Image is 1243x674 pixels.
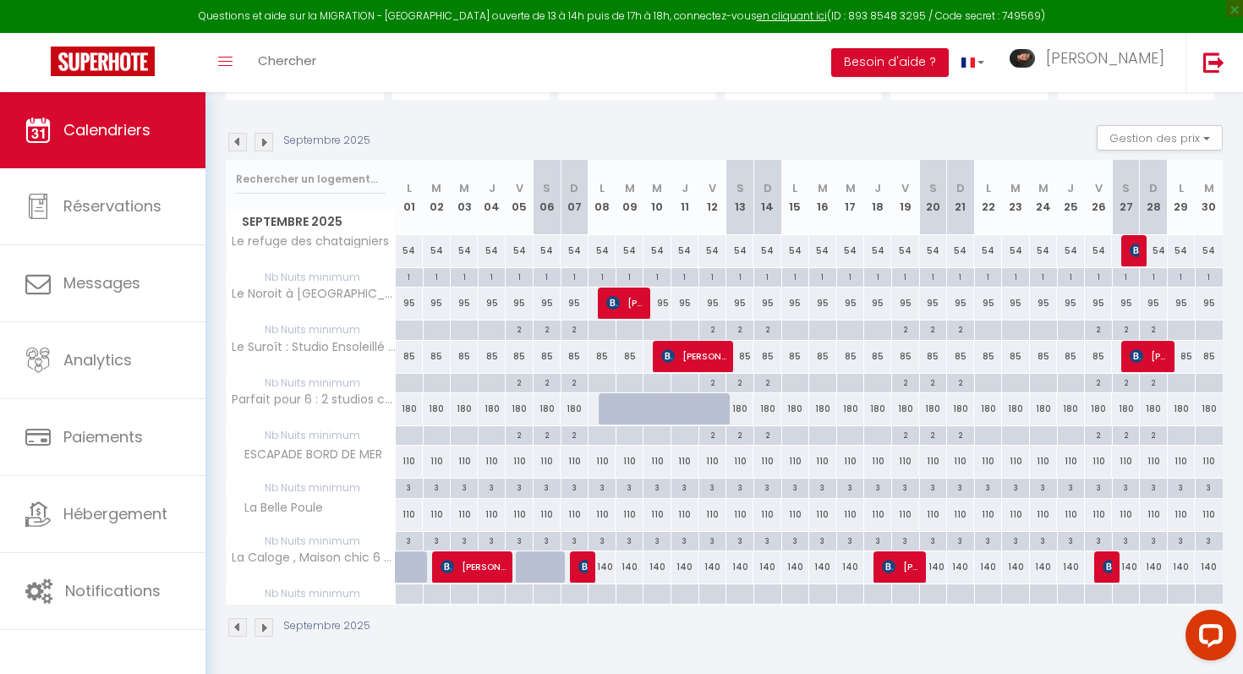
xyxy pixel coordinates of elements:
[1085,288,1113,319] div: 95
[479,268,506,284] div: 1
[616,268,643,284] div: 1
[643,160,671,235] th: 10
[947,446,975,477] div: 110
[671,268,698,284] div: 1
[606,287,643,319] span: [PERSON_NAME]
[947,268,974,284] div: 1
[726,393,754,425] div: 180
[836,160,864,235] th: 17
[1168,268,1195,284] div: 1
[616,341,643,372] div: 85
[227,210,395,234] span: Septembre 2025
[781,393,809,425] div: 180
[534,288,561,319] div: 95
[396,341,424,372] div: 85
[919,341,947,372] div: 85
[1085,235,1113,266] div: 54
[682,180,688,196] abbr: J
[781,235,809,266] div: 54
[754,268,781,284] div: 1
[1046,47,1164,68] span: [PERSON_NAME]
[864,288,892,319] div: 95
[698,160,726,235] th: 12
[836,288,864,319] div: 95
[809,393,837,425] div: 180
[709,180,716,196] abbr: V
[919,446,947,477] div: 110
[451,160,479,235] th: 03
[229,288,398,300] span: Le Noroit à [GEOGRAPHIC_DATA], superbe studio sur les quais
[561,235,589,266] div: 54
[534,235,561,266] div: 54
[753,160,781,235] th: 14
[423,446,451,477] div: 110
[489,180,496,196] abbr: J
[229,446,386,464] span: ESCAPADE BORD DE MER
[698,288,726,319] div: 95
[506,374,533,390] div: 2
[874,180,881,196] abbr: J
[1103,551,1112,583] span: [PERSON_NAME]
[451,393,479,425] div: 180
[600,180,605,196] abbr: L
[1130,340,1167,372] span: [PERSON_NAME]
[947,235,975,266] div: 54
[1085,160,1113,235] th: 26
[1196,268,1223,284] div: 1
[809,446,837,477] div: 110
[1195,341,1223,372] div: 85
[836,446,864,477] div: 110
[754,321,781,337] div: 2
[699,426,726,442] div: 2
[919,288,947,319] div: 95
[441,551,506,583] span: [PERSON_NAME]
[781,446,809,477] div: 110
[534,341,561,372] div: 85
[864,268,891,284] div: 1
[652,180,662,196] abbr: M
[643,446,671,477] div: 110
[51,47,155,76] img: Super Booking
[1010,49,1035,68] img: ...
[1002,268,1029,284] div: 1
[947,393,975,425] div: 180
[699,321,726,337] div: 2
[1140,446,1168,477] div: 110
[864,235,892,266] div: 54
[227,321,395,339] span: Nb Nuits minimum
[506,446,534,477] div: 110
[561,321,589,337] div: 2
[643,288,671,319] div: 95
[1112,160,1140,235] th: 27
[671,235,699,266] div: 54
[753,288,781,319] div: 95
[809,341,837,372] div: 85
[643,268,671,284] div: 1
[809,160,837,235] th: 16
[1168,288,1196,319] div: 95
[1030,446,1058,477] div: 110
[1085,341,1113,372] div: 85
[229,235,389,248] span: Le refuge des chataigniers
[534,321,561,337] div: 2
[478,288,506,319] div: 95
[534,446,561,477] div: 110
[506,393,534,425] div: 180
[561,393,589,425] div: 180
[974,235,1002,266] div: 54
[809,268,836,284] div: 1
[929,180,937,196] abbr: S
[245,33,329,92] a: Chercher
[1085,321,1112,337] div: 2
[781,160,809,235] th: 15
[1113,426,1140,442] div: 2
[836,341,864,372] div: 85
[997,33,1186,92] a: ... [PERSON_NAME]
[1002,288,1030,319] div: 95
[1095,180,1103,196] abbr: V
[1195,160,1223,235] th: 30
[63,195,162,216] span: Réservations
[1140,288,1168,319] div: 95
[534,160,561,235] th: 06
[892,268,919,284] div: 1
